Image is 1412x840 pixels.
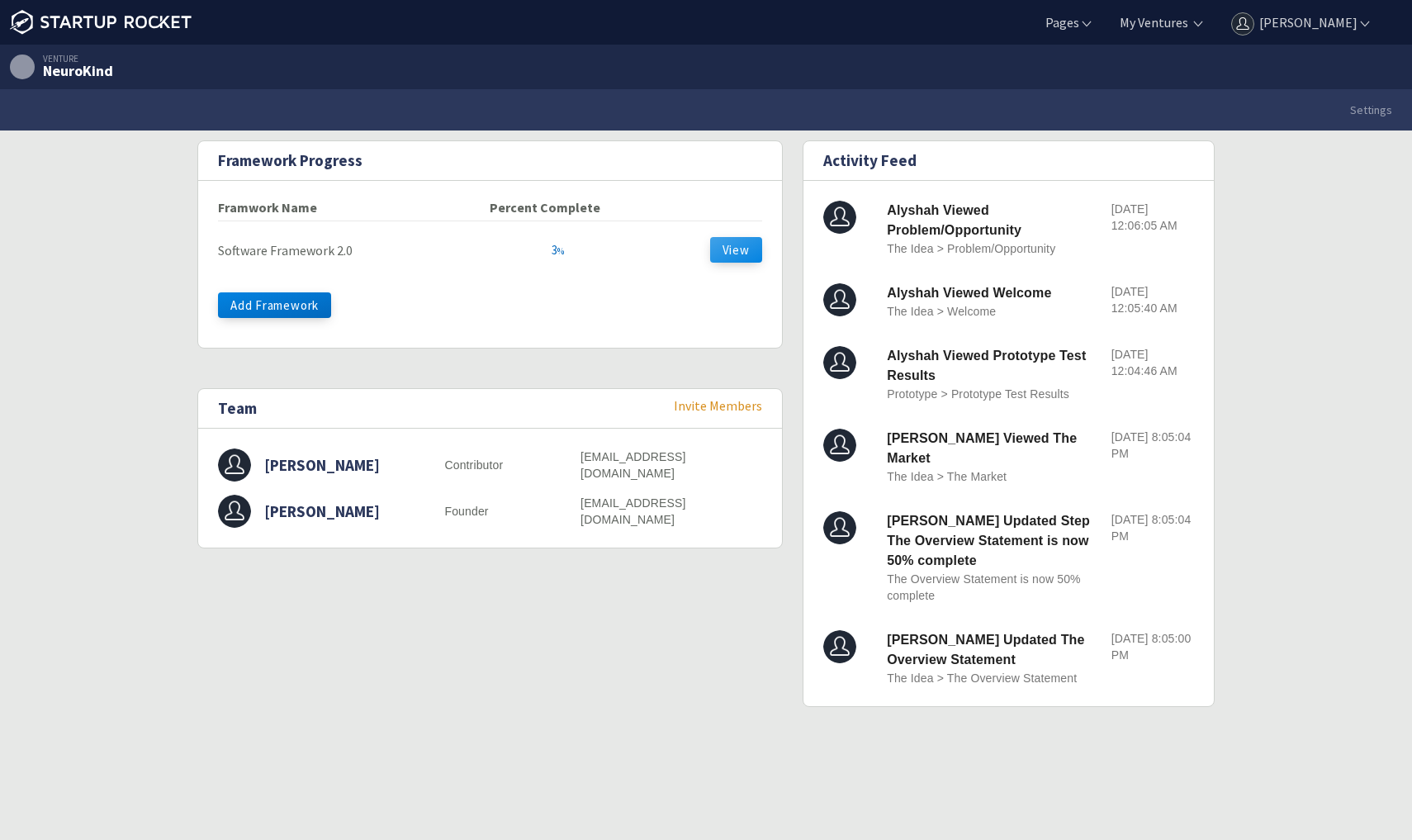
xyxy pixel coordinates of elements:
[10,55,113,79] a: Venture NeuroKind
[264,455,380,476] h3: [PERSON_NAME]
[218,448,251,482] img: User Name
[823,283,856,316] img: Alyshah Kanani
[580,495,762,528] p: [EMAIL_ADDRESS][DOMAIN_NAME]
[887,303,1097,320] p: The Idea > Welcome
[1042,13,1094,31] a: Pages
[1111,429,1194,462] p: [DATE] 8:05:04 PM
[43,64,113,78] div: NeuroKind
[887,240,1097,257] p: The Idea > Problem/Opportunity
[823,151,917,170] h2: Activity Feed
[674,397,762,414] a: Invite Members
[218,292,762,328] a: Add Framework
[10,55,113,64] div: Venture
[710,237,762,263] button: View
[264,501,380,522] h3: [PERSON_NAME]
[444,457,580,473] p: Contributor
[823,346,856,379] img: Alyshah Kanani
[887,468,1097,485] p: The Idea > The Market
[1111,201,1194,234] p: [DATE] 12:06:05 AM
[218,199,317,216] strong: Framwork Name
[490,199,600,216] strong: Percent Complete
[218,244,490,257] div: Software Framework 2.0
[710,240,762,257] a: View
[557,245,564,257] span: %
[887,571,1097,604] p: The Overview Statement is now 50% complete
[444,503,580,520] p: Founder
[1111,346,1194,379] p: [DATE] 12:04:46 AM
[887,670,1097,686] p: The Idea > The Overview Statement
[1330,89,1412,131] a: Settings
[887,203,1021,237] strong: Alyshah Viewed Problem/Opportunity
[580,448,762,482] p: [EMAIL_ADDRESS][DOMAIN_NAME]
[887,386,1097,402] p: Prototype > Prototype Test Results
[218,151,362,170] h2: Framework Progress
[887,349,1086,382] strong: Alyshah Viewed Prototype Test Results
[552,244,564,256] div: 3
[887,514,1090,567] strong: [PERSON_NAME] Updated Step The Overview Statement is now 50% complete
[1228,13,1372,31] a: [PERSON_NAME]
[1111,511,1194,544] p: [DATE] 8:05:04 PM
[823,429,856,462] img: Mir Faisal Talpur
[218,399,257,418] h2: Team
[1111,630,1194,663] p: [DATE] 8:05:00 PM
[887,431,1077,465] strong: [PERSON_NAME] Viewed The Market
[823,511,856,544] img: Mir Faisal Talpur
[887,286,1051,300] strong: Alyshah Viewed Welcome
[823,630,856,663] img: Mir Faisal Talpur
[887,633,1084,667] strong: [PERSON_NAME] Updated The Overview Statement
[218,495,251,528] img: User Name
[1111,283,1194,316] p: [DATE] 12:05:40 AM
[1116,13,1188,31] a: My Ventures
[218,292,331,318] button: Add Framework
[823,201,856,234] img: Alyshah Kanani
